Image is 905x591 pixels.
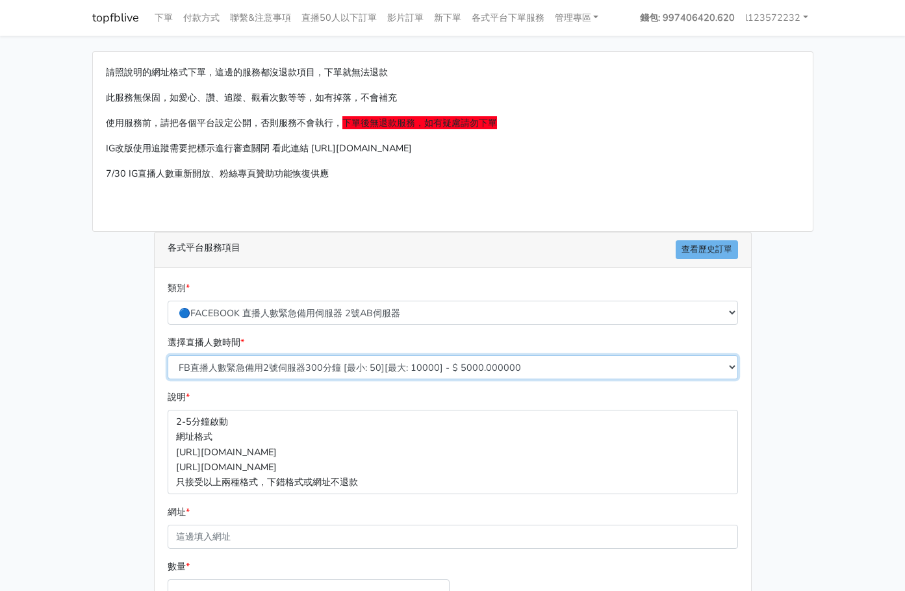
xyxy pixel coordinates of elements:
label: 選擇直播人數時間 [168,335,244,350]
a: 下單 [149,5,178,31]
input: 這邊填入網址 [168,525,738,549]
label: 網址 [168,505,190,520]
a: topfblive [92,5,139,31]
a: 新下單 [429,5,466,31]
p: 此服務無保固，如愛心、讚、追蹤、觀看次數等等，如有掉落，不會補充 [106,90,800,105]
p: IG改版使用追蹤需要把標示進行審查關閉 看此連結 [URL][DOMAIN_NAME] [106,141,800,156]
a: 錢包: 997406420.620 [635,5,740,31]
a: 直播50人以下訂單 [296,5,382,31]
p: 7/30 IG直播人數重新開放、粉絲專頁贊助功能恢復供應 [106,166,800,181]
span: 下單後無退款服務，如有疑慮請勿下單 [342,116,497,129]
a: 管理專區 [550,5,604,31]
p: 使用服務前，請把各個平台設定公開，否則服務不會執行， [106,116,800,131]
p: 請照說明的網址格式下單，這邊的服務都沒退款項目，下單就無法退款 [106,65,800,80]
a: 各式平台下單服務 [466,5,550,31]
a: l123572232 [740,5,813,31]
label: 數量 [168,559,190,574]
strong: 錢包: 997406420.620 [640,11,735,24]
label: 類別 [168,281,190,295]
a: 影片訂單 [382,5,429,31]
div: 各式平台服務項目 [155,233,751,268]
a: 付款方式 [178,5,225,31]
label: 說明 [168,390,190,405]
a: 聯繫&注意事項 [225,5,296,31]
a: 查看歷史訂單 [676,240,738,259]
p: 2-5分鐘啟動 網址格式 [URL][DOMAIN_NAME] [URL][DOMAIN_NAME] 只接受以上兩種格式，下錯格式或網址不退款 [168,410,738,494]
